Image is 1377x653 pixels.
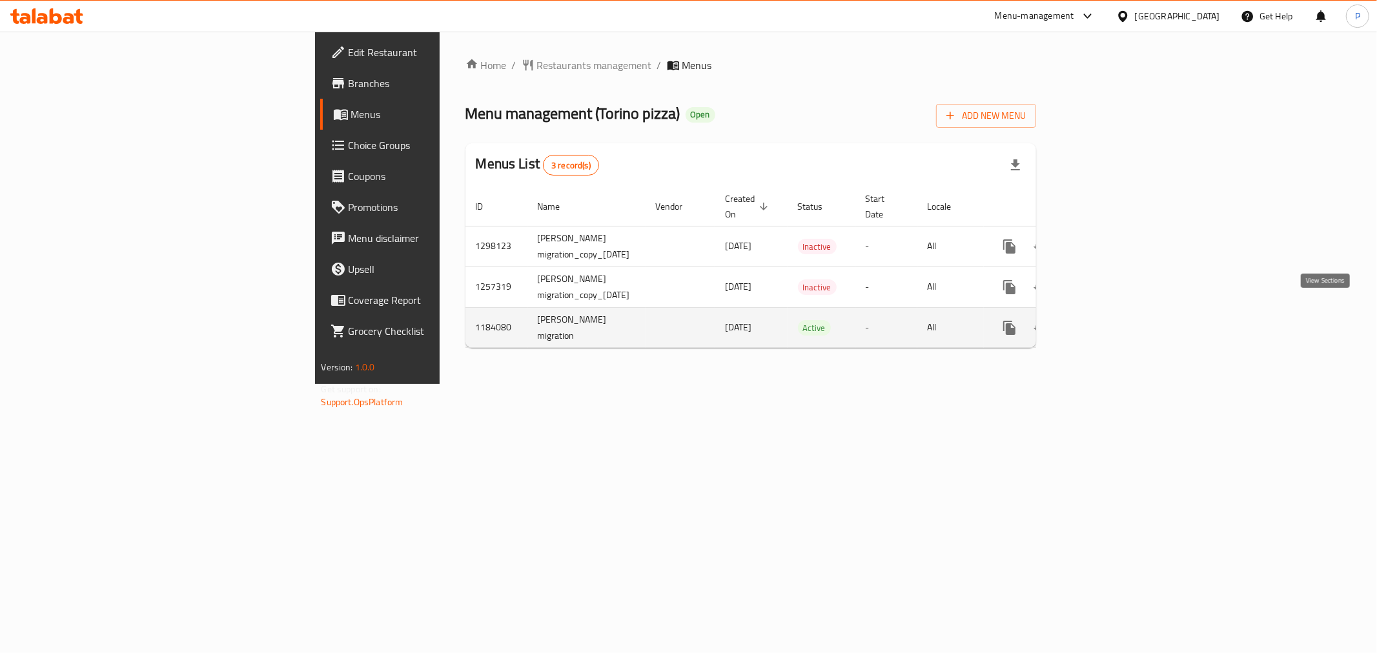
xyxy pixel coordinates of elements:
a: Coverage Report [320,285,545,316]
a: Menus [320,99,545,130]
span: Promotions [349,199,535,215]
span: Upsell [349,261,535,277]
span: Add New Menu [946,108,1026,124]
span: Menus [682,57,712,73]
button: Change Status [1025,231,1056,262]
span: Coupons [349,168,535,184]
td: [PERSON_NAME] migration_copy_[DATE] [527,266,646,307]
span: Locale [928,199,968,214]
a: Restaurants management [522,57,652,73]
span: Start Date [866,191,902,222]
div: Total records count [543,155,599,176]
div: Open [686,107,715,123]
span: Restaurants management [537,57,652,73]
span: Inactive [798,239,837,254]
button: Change Status [1025,312,1056,343]
span: Coverage Report [349,292,535,308]
a: Promotions [320,192,545,223]
span: Branches [349,75,535,91]
nav: breadcrumb [465,57,1037,73]
a: Choice Groups [320,130,545,161]
span: [DATE] [726,319,752,336]
a: Branches [320,68,545,99]
a: Grocery Checklist [320,316,545,347]
li: / [657,57,662,73]
span: 1.0.0 [355,359,375,376]
span: Version: [321,359,353,376]
span: Name [538,199,577,214]
div: [GEOGRAPHIC_DATA] [1135,9,1220,23]
td: All [917,307,984,348]
span: ID [476,199,500,214]
td: All [917,226,984,266]
a: Coupons [320,161,545,192]
span: [DATE] [726,237,752,254]
span: [DATE] [726,278,752,295]
button: Change Status [1025,272,1056,303]
div: Export file [1000,150,1031,181]
td: - [855,307,917,348]
span: Get support on: [321,381,381,397]
span: Status [798,199,840,214]
td: - [855,266,917,307]
span: Grocery Checklist [349,323,535,339]
span: 3 record(s) [544,159,598,172]
span: Active [798,321,831,336]
table: enhanced table [465,187,1128,348]
span: Choice Groups [349,137,535,153]
th: Actions [984,187,1128,226]
span: Edit Restaurant [349,45,535,60]
a: Support.OpsPlatform [321,394,403,410]
span: Vendor [656,199,700,214]
td: - [855,226,917,266]
button: Add New Menu [936,104,1036,128]
button: more [994,231,1025,262]
a: Upsell [320,254,545,285]
span: Menus [351,106,535,122]
div: Inactive [798,279,837,295]
div: Active [798,320,831,336]
td: All [917,266,984,307]
a: Edit Restaurant [320,37,545,68]
span: Menu management ( Torino pizza ) [465,99,680,128]
a: Menu disclaimer [320,223,545,254]
span: Inactive [798,280,837,295]
span: Open [686,109,715,120]
span: Menu disclaimer [349,230,535,246]
td: [PERSON_NAME] migration_copy_[DATE] [527,226,646,266]
div: Menu-management [995,8,1074,24]
h2: Menus List [476,154,599,176]
button: more [994,312,1025,343]
span: P [1355,9,1360,23]
button: more [994,272,1025,303]
td: [PERSON_NAME] migration [527,307,646,348]
span: Created On [726,191,772,222]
